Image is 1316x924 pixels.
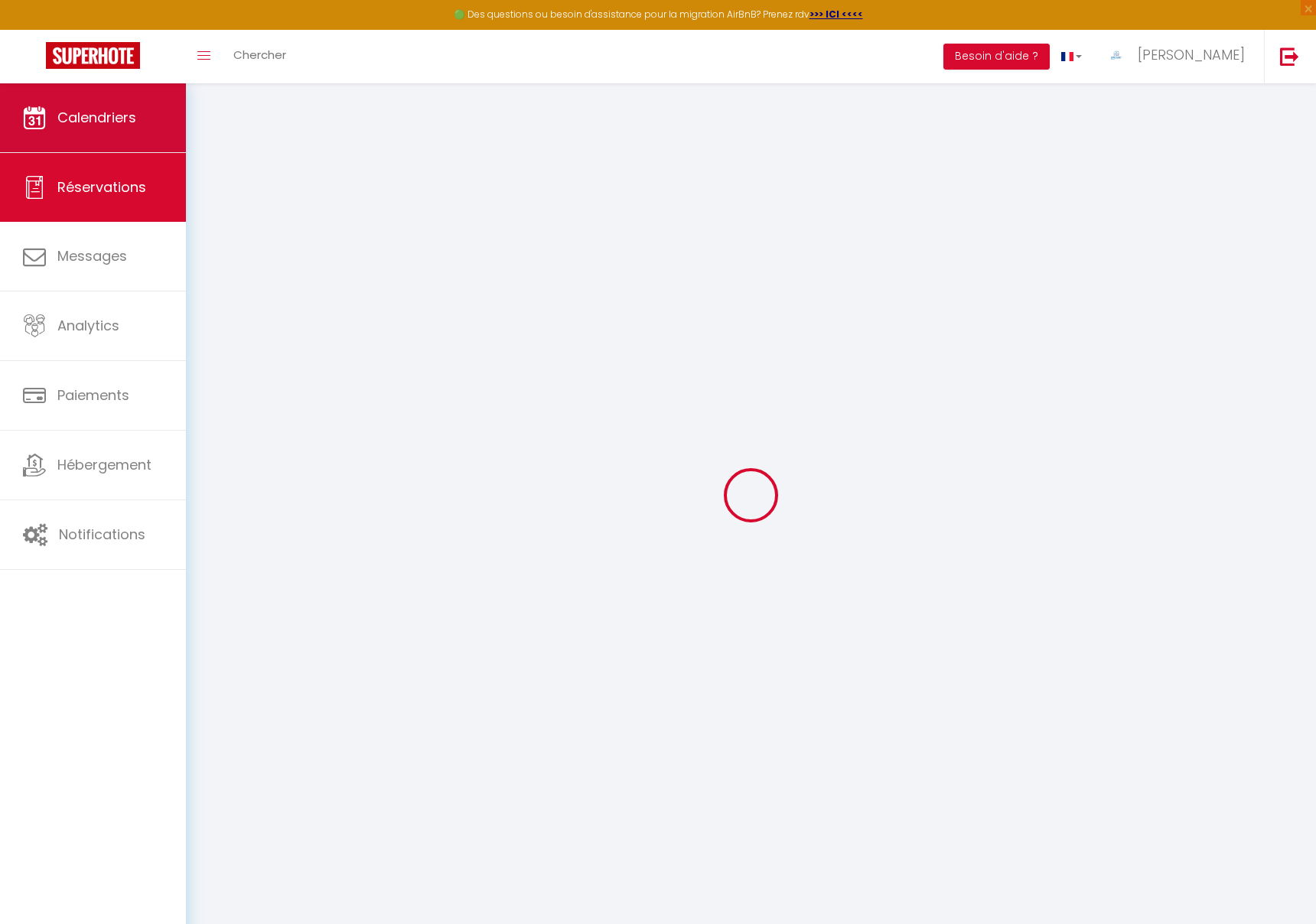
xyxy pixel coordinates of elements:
a: ... [PERSON_NAME] [1093,30,1264,83]
span: [PERSON_NAME] [1138,45,1245,64]
span: Paiements [57,386,129,405]
a: >>> ICI <<<< [809,8,863,21]
button: Besoin d'aide ? [943,44,1050,70]
span: Calendriers [57,108,136,127]
span: Réservations [57,177,146,197]
span: Hébergement [57,455,151,474]
img: Super Booking [46,42,140,69]
span: Chercher [233,47,286,63]
span: Analytics [57,316,119,335]
span: Messages [57,246,127,265]
span: Notifications [59,525,145,544]
img: ... [1105,44,1128,67]
img: logout [1280,47,1299,66]
a: Chercher [222,30,298,83]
